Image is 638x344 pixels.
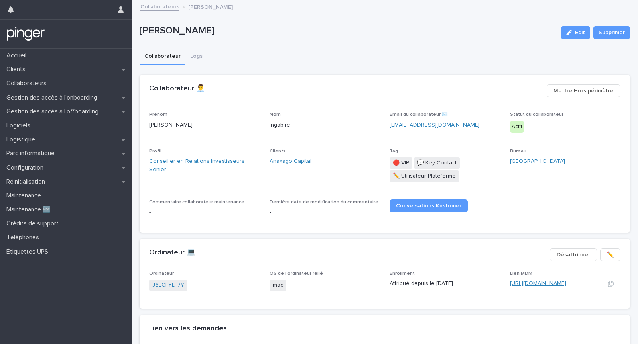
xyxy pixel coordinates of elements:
[3,178,51,186] p: Réinitialisation
[270,200,378,205] span: Dernière date de modification du commentaire
[390,122,480,128] a: [EMAIL_ADDRESS][DOMAIN_NAME]
[270,121,380,129] p: Ingabire
[3,94,104,102] p: Gestion des accès à l’onboarding
[510,149,526,154] span: Bureau
[149,121,260,129] p: [PERSON_NAME]
[390,279,500,288] p: Attribué depuis le [DATE]
[188,2,233,11] p: [PERSON_NAME]
[3,108,105,115] p: Gestion des accès à l’offboarding
[607,251,614,259] span: ✏️
[575,30,585,35] span: Edit
[510,281,566,286] a: [URL][DOMAIN_NAME]
[6,26,45,42] img: mTgBEunGTSyRkCgitkcU
[152,281,184,289] a: J6LCFYLF7Y
[390,157,412,169] span: 🔴 VIP
[149,157,260,174] a: Conseiller en Relations Investisseurs Senior
[149,84,205,93] h2: Collaborateur 👨‍💼
[3,80,53,87] p: Collaborateurs
[557,251,590,259] span: Désattribuer
[140,2,179,11] a: Collaborateurs
[3,150,61,157] p: Parc informatique
[149,112,167,117] span: Prénom
[510,112,563,117] span: Statut du collaborateur
[547,84,620,97] button: Mettre Hors périmètre
[270,112,281,117] span: Nom
[390,112,448,117] span: Email du collaborateur ✉️
[390,271,415,276] span: Enrollment
[3,234,45,241] p: Téléphones
[3,220,65,227] p: Crédits de support
[510,271,532,276] span: Lien MDM
[390,170,459,182] span: ✏️ Utilisateur Plateforme
[3,164,50,172] p: Configuration
[270,157,311,166] a: Anaxago Capital
[510,157,565,166] a: [GEOGRAPHIC_DATA]
[149,324,227,333] h2: Lien vers les demandes
[149,208,260,217] p: -
[270,208,380,217] p: -
[149,248,195,257] h2: Ordinateur 💻
[3,122,37,129] p: Logiciels
[414,157,460,169] span: 💬 Key Contact
[553,87,614,95] span: Mettre Hors périmètre
[149,149,161,154] span: Profil
[3,206,57,213] p: Maintenance 🆕
[149,200,244,205] span: Commentaire collaborateur maintenance
[390,149,398,154] span: Tag
[510,121,524,133] div: Actif
[185,49,207,65] button: Logs
[3,52,33,59] p: Accueil
[140,49,185,65] button: Collaborateur
[550,248,597,261] button: Désattribuer
[600,248,620,261] button: ✏️
[3,136,41,143] p: Logistique
[3,248,55,256] p: Étiquettes UPS
[270,279,286,291] span: mac
[270,149,286,154] span: Clients
[149,271,174,276] span: Ordinateur
[140,25,555,37] p: [PERSON_NAME]
[270,271,323,276] span: OS de l'ordinateur relié
[561,26,590,39] button: Edit
[599,29,625,37] span: Supprimer
[3,66,32,73] p: Clients
[390,199,468,212] a: Conversations Kustomer
[593,26,630,39] button: Supprimer
[3,192,47,199] p: Maintenance
[396,203,461,209] span: Conversations Kustomer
